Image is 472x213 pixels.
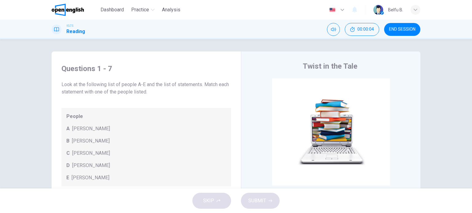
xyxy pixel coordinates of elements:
[162,6,180,13] span: Analysis
[328,8,336,12] img: en
[100,6,124,13] span: Dashboard
[66,125,70,132] span: A
[72,125,110,132] span: [PERSON_NAME]
[303,61,357,71] h4: Twist in the Tale
[388,6,403,13] div: Belfu B.
[66,150,70,157] span: C
[52,4,84,16] img: OpenEnglish logo
[66,113,226,120] span: People
[72,150,110,157] span: [PERSON_NAME]
[384,23,420,36] button: END SESSION
[66,162,70,169] span: D
[327,23,340,36] div: Mute
[72,174,109,181] span: [PERSON_NAME]
[131,6,149,13] span: Practice
[129,4,157,15] button: Practice
[373,5,383,15] img: Profile picture
[159,4,183,15] button: Analysis
[66,137,69,145] span: B
[61,81,231,96] span: Look at the following list of people A-E and the list of statements. Match each statement with on...
[389,27,415,32] span: END SESSION
[98,4,126,15] button: Dashboard
[66,24,73,28] span: IELTS
[66,174,69,181] span: E
[72,162,110,169] span: [PERSON_NAME]
[345,23,379,36] div: Hide
[61,64,231,74] h4: Questions 1 - 7
[72,137,110,145] span: [PERSON_NAME]
[66,28,85,35] h1: Reading
[52,4,98,16] a: OpenEnglish logo
[357,27,374,32] span: 00:00:04
[345,23,379,36] button: 00:00:04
